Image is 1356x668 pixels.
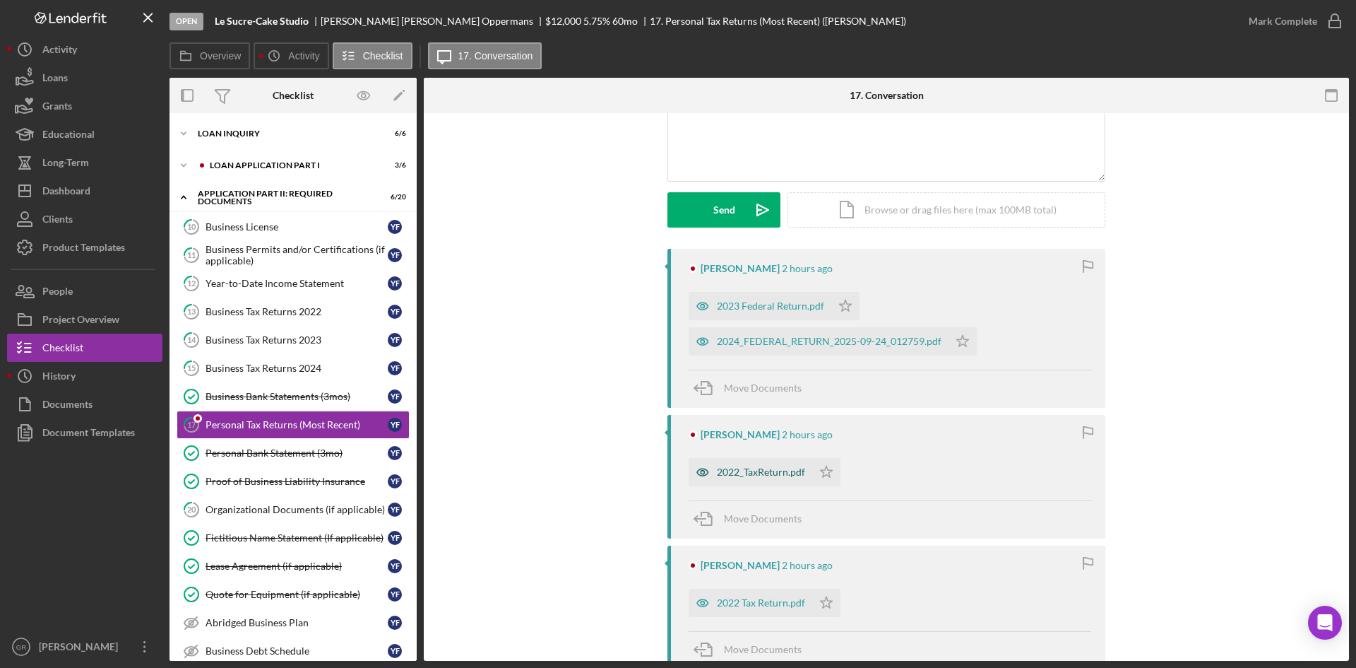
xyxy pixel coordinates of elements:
[42,35,77,67] div: Activity
[42,92,72,124] div: Grants
[782,263,833,274] time: 2025-09-24 19:39
[42,205,73,237] div: Clients
[7,64,162,92] button: Loans
[187,420,196,429] tspan: 17
[717,336,941,347] div: 2024_FEDERAL_RETURN_2025-09-24_012759.pdf
[363,50,403,61] label: Checklist
[206,447,388,459] div: Personal Bank Statement (3mo)
[7,35,162,64] a: Activity
[177,467,410,496] a: Proof of Business Liability InsuranceYF
[388,248,402,262] div: Y F
[177,241,410,269] a: 11Business Permits and/or Certifications (if applicable)YF
[177,637,410,665] a: Business Debt ScheduleYF
[782,429,833,440] time: 2025-09-24 19:39
[689,632,816,667] button: Move Documents
[177,552,410,580] a: Lease Agreement (if applicable)YF
[206,363,388,374] div: Business Tax Returns 2024
[689,292,860,320] button: 2023 Federal Return.pdf
[177,213,410,241] a: 10Business LicenseYF
[177,269,410,298] a: 12Year-to-Date Income StatementYF
[388,616,402,630] div: Y F
[206,617,388,628] div: Abridged Business Plan
[206,391,388,402] div: Business Bank Statements (3mos)
[42,418,135,450] div: Document Templates
[187,505,196,514] tspan: 20
[388,333,402,347] div: Y F
[381,161,406,170] div: 3 / 6
[689,370,816,406] button: Move Documents
[689,501,816,537] button: Move Documents
[206,645,388,657] div: Business Debt Schedule
[388,559,402,573] div: Y F
[177,439,410,467] a: Personal Bank Statement (3mo)YF
[206,561,388,572] div: Lease Agreement (if applicable)
[42,334,83,365] div: Checklist
[42,177,90,209] div: Dashboard
[215,16,309,27] b: Le Sucre-Cake Studio
[388,503,402,517] div: Y F
[16,643,26,651] text: GR
[1235,7,1349,35] button: Mark Complete
[7,277,162,305] a: People
[458,50,533,61] label: 17. Conversation
[7,305,162,334] button: Project Overview
[388,220,402,234] div: Y F
[42,64,68,95] div: Loans
[381,193,406,201] div: 6 / 20
[187,250,196,259] tspan: 11
[7,418,162,447] button: Document Templates
[7,177,162,205] button: Dashboard
[187,335,196,344] tspan: 14
[42,233,125,265] div: Product Templates
[333,42,412,69] button: Checklist
[169,42,250,69] button: Overview
[42,277,73,309] div: People
[7,334,162,362] button: Checklist
[187,363,196,373] tspan: 15
[42,120,95,152] div: Educational
[206,476,388,487] div: Proof of Business Liability Insurance
[177,354,410,382] a: 15Business Tax Returns 2024YF
[42,390,93,422] div: Documents
[7,205,162,233] a: Clients
[198,129,371,138] div: Loan Inquiry
[1249,7,1317,35] div: Mark Complete
[206,244,388,266] div: Business Permits and/or Certifications (if applicable)
[177,298,410,326] a: 13Business Tax Returns 2022YF
[388,446,402,460] div: Y F
[388,389,402,404] div: Y F
[388,474,402,488] div: Y F
[388,418,402,432] div: Y F
[7,92,162,120] button: Grants
[206,532,388,544] div: Fictitious Name Statement (If applicable)
[42,148,89,180] div: Long-Term
[713,192,735,228] div: Send
[701,429,780,440] div: [PERSON_NAME]
[187,279,196,288] tspan: 12
[1308,606,1342,640] div: Open Intercom Messenger
[7,362,162,390] button: History
[388,361,402,375] div: Y F
[689,589,840,617] button: 2022 Tax Return.pdf
[177,524,410,552] a: Fictitious Name Statement (If applicable)YF
[612,16,638,27] div: 60 mo
[701,263,780,274] div: [PERSON_NAME]
[701,560,780,571] div: [PERSON_NAME]
[7,233,162,262] a: Product Templates
[717,597,805,609] div: 2022 Tax Return.pdf
[689,458,840,486] button: 2022_TaxReturn.pdf
[388,305,402,319] div: Y F
[7,120,162,148] button: Educational
[206,504,388,515] div: Organizational Documents (if applicable)
[650,16,906,27] div: 17. Personal Tax Returns (Most Recent) ([PERSON_NAME])
[42,305,119,337] div: Project Overview
[388,276,402,291] div: Y F
[35,633,127,664] div: [PERSON_NAME]
[200,50,241,61] label: Overview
